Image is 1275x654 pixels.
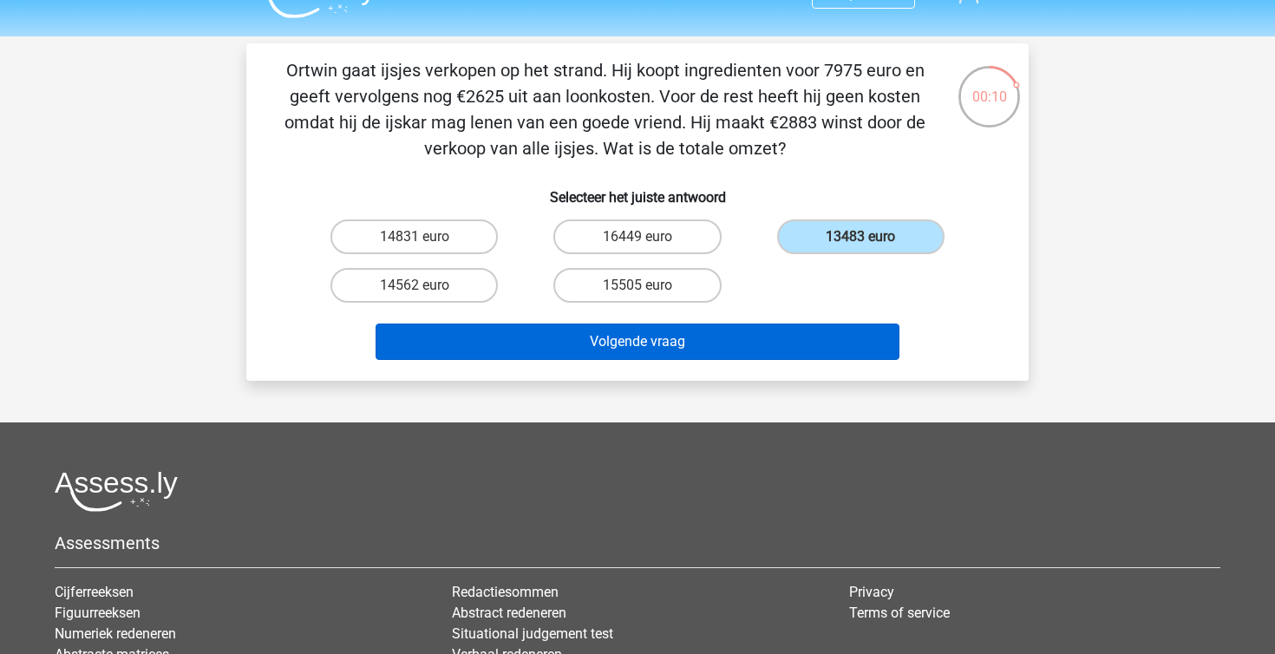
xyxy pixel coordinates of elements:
[777,219,945,254] label: 13483 euro
[452,605,566,621] a: Abstract redeneren
[330,219,498,254] label: 14831 euro
[274,57,936,161] p: Ortwin gaat ijsjes verkopen op het strand. Hij koopt ingredienten voor 7975 euro en geeft vervolg...
[452,584,559,600] a: Redactiesommen
[55,533,1220,553] h5: Assessments
[55,471,178,512] img: Assessly logo
[274,175,1001,206] h6: Selecteer het juiste antwoord
[55,605,141,621] a: Figuurreeksen
[55,625,176,642] a: Numeriek redeneren
[849,605,950,621] a: Terms of service
[849,584,894,600] a: Privacy
[55,584,134,600] a: Cijferreeksen
[553,219,721,254] label: 16449 euro
[376,324,900,360] button: Volgende vraag
[330,268,498,303] label: 14562 euro
[452,625,613,642] a: Situational judgement test
[553,268,721,303] label: 15505 euro
[957,64,1022,108] div: 00:10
